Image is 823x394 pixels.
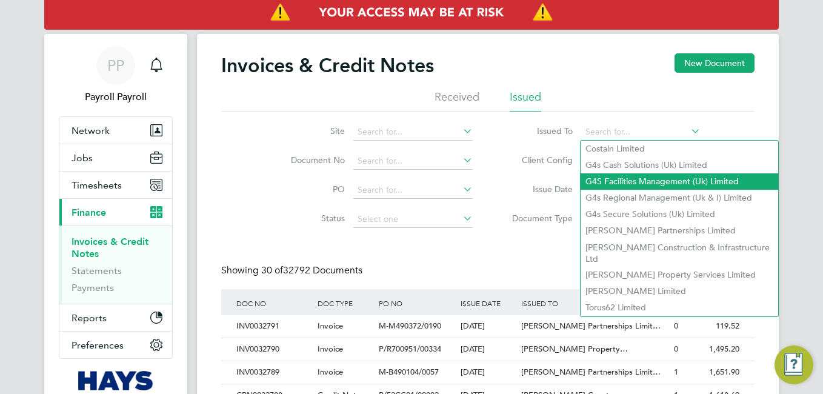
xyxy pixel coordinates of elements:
div: INV0032790 [233,338,315,361]
div: DOC TYPE [315,289,376,317]
li: Costain Limited [581,141,778,157]
input: Select one [353,211,473,228]
div: Finance [59,225,172,304]
div: [DATE] [458,361,519,384]
div: 119.52 [681,315,742,338]
img: hays-logo-retina.png [78,371,154,390]
li: [PERSON_NAME] Property Services Limited [581,267,778,283]
div: PO NO [376,289,457,317]
span: Jobs [72,152,93,164]
span: M-M490372/0190 [379,321,441,331]
a: PPPayroll Payroll [59,46,173,104]
a: Statements [72,265,122,276]
div: DOC NO [233,289,315,317]
button: Reports [59,304,172,331]
li: [PERSON_NAME] Limited [581,283,778,299]
span: Invoice [318,321,343,331]
li: Received [435,90,479,112]
span: 0 [674,321,678,331]
label: Site [275,125,345,136]
span: Reports [72,312,107,324]
span: Payroll Payroll [59,90,173,104]
button: Engage Resource Center [775,346,813,384]
h2: Invoices & Credit Notes [221,53,434,78]
button: Network [59,117,172,144]
span: 30 of [261,264,283,276]
li: G4s Cash Solutions (Uk) Limited [581,157,778,173]
label: Issue Date [503,184,573,195]
input: Search for... [353,153,473,170]
div: INV0032789 [233,361,315,384]
button: Finance [59,199,172,225]
li: Torus62 Limited [581,299,778,316]
div: INV0032791 [233,315,315,338]
button: Preferences [59,332,172,358]
span: [PERSON_NAME] Property… [521,344,628,354]
a: Payments [72,282,114,293]
a: Go to home page [59,371,173,390]
div: Showing [221,264,365,277]
input: Search for... [353,124,473,141]
span: [PERSON_NAME] Partnerships Limit… [521,321,661,331]
label: Status [275,213,345,224]
span: [PERSON_NAME] Partnerships Limit… [521,367,661,377]
div: ISSUE DATE [458,289,519,317]
label: PO [275,184,345,195]
span: 1 [674,367,678,377]
li: [PERSON_NAME] Construction & Infrastructure Ltd [581,239,778,267]
span: Preferences [72,339,124,351]
label: Issued To [503,125,573,136]
span: Network [72,125,110,136]
input: Search for... [353,182,473,199]
li: G4s Regional Management (Uk & I) Limited [581,190,778,206]
li: G4s Secure Solutions (Uk) Limited [581,206,778,222]
span: 0 [674,344,678,354]
span: Invoice [318,367,343,377]
div: 1,651.90 [681,361,742,384]
label: Client Config [503,155,573,165]
div: [DATE] [458,315,519,338]
input: Search for... [581,124,701,141]
a: Invoices & Credit Notes [72,236,148,259]
span: Finance [72,207,106,218]
div: 1,495.20 [681,338,742,361]
div: [DATE] [458,338,519,361]
span: P/R700951/00334 [379,344,441,354]
div: ISSUED TO [518,289,620,317]
button: Timesheets [59,172,172,198]
span: M-B490104/0057 [379,367,439,377]
li: G4S Facilities Management (Uk) Limited [581,173,778,190]
li: [PERSON_NAME] Partnerships Limited [581,222,778,239]
span: Timesheets [72,179,122,191]
label: Document Type [503,213,573,224]
button: Jobs [59,144,172,171]
li: Issued [510,90,541,112]
span: PP [107,58,124,73]
span: Invoice [318,344,343,354]
span: 32792 Documents [261,264,362,276]
button: New Document [675,53,755,73]
label: Document No [275,155,345,165]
